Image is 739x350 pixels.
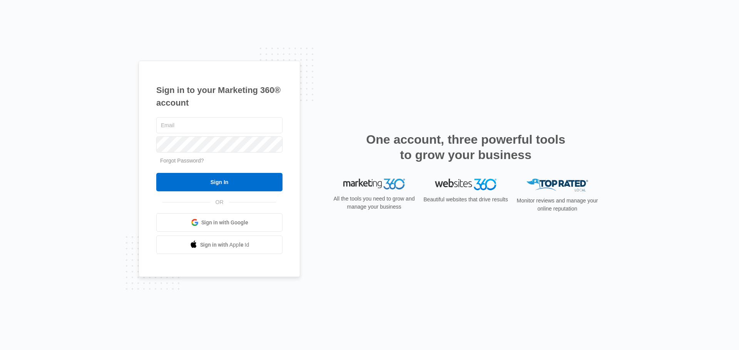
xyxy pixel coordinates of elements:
[210,198,229,206] span: OR
[201,219,248,227] span: Sign in with Google
[343,179,405,189] img: Marketing 360
[514,197,600,213] p: Monitor reviews and manage your online reputation
[435,179,497,190] img: Websites 360
[527,179,588,191] img: Top Rated Local
[156,117,283,133] input: Email
[364,132,568,163] h2: One account, three powerful tools to grow your business
[156,236,283,254] a: Sign in with Apple Id
[423,196,509,204] p: Beautiful websites that drive results
[200,241,249,249] span: Sign in with Apple Id
[156,173,283,191] input: Sign In
[331,195,417,211] p: All the tools you need to grow and manage your business
[160,158,204,164] a: Forgot Password?
[156,84,283,109] h1: Sign in to your Marketing 360® account
[156,213,283,232] a: Sign in with Google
